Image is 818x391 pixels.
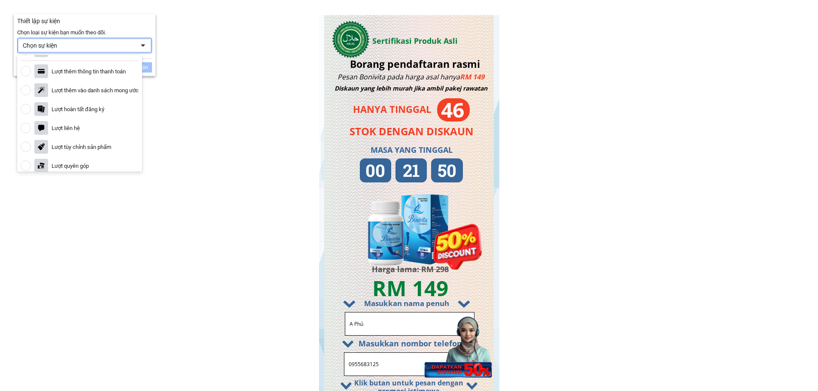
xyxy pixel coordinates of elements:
[334,84,487,92] span: Diskaun yang lebih murah jika ambil pakej rawatan
[353,102,435,117] h3: Hanya tinggal
[460,72,484,82] span: RM 149
[52,124,80,132] div: Lượt liên hệ
[17,29,106,36] span: Chọn loại sự kiện bạn muốn theo dõi.
[52,162,89,170] div: Lượt quyên góp
[368,144,455,156] h3: Masa yang tinggal
[441,94,468,127] h3: 46
[52,106,104,113] div: Lượt hoàn tất đăng ký
[52,87,139,94] div: Lượt thêm vào danh sách mong ước
[52,143,111,151] div: Lượt tùy chỉnh sản phẩm
[17,17,152,25] div: Thiết lập sự kiện
[340,123,483,139] h3: STOK DENGAN DISKAUN
[52,68,126,75] div: Lượt thêm thông tin thanh toán
[334,72,488,94] h3: Pesan Bonivita pada harga asal hanya
[359,35,471,47] h3: Sertifikasi Produk Asli
[333,297,480,309] h3: Masukkan nama penuh
[23,42,134,49] div: Chọn sự kiện
[340,263,480,276] h3: Harga lama: RM 298
[341,56,489,72] h3: Borang pendaftaran rasmi
[347,312,472,335] input: Nama penuh
[17,38,152,53] div: Chọn sự kiệnNút mũi tên của công cụ chọn
[347,353,472,376] input: Nombor telefon
[347,271,473,305] h3: RM 149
